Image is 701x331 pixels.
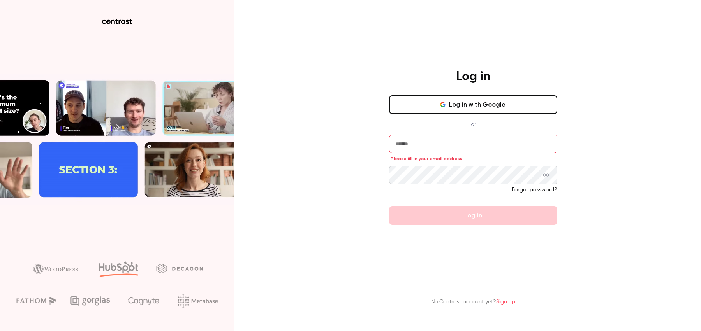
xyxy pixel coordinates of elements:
h4: Log in [456,69,490,84]
button: Log in with Google [389,95,557,114]
img: decagon [156,264,203,273]
p: No Contrast account yet? [431,298,515,306]
a: Sign up [496,299,515,305]
a: Forgot password? [512,187,557,193]
span: or [467,120,480,128]
span: Please fill in your email address [391,156,462,162]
